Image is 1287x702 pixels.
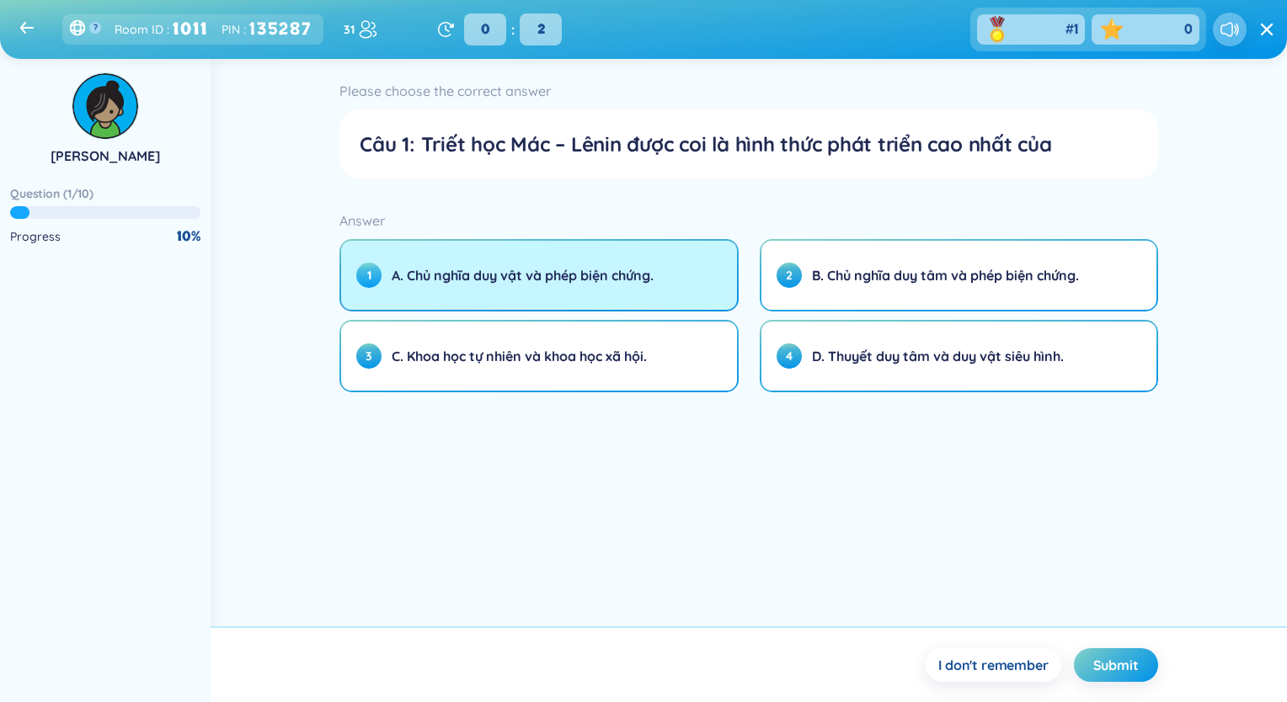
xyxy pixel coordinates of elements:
[464,13,506,45] span: 0
[1065,20,1078,39] div: #
[360,130,1137,158] div: Câu 1: Triết học Mác – Lênin được coi là hình thức phát triển cao nhất của
[222,16,317,42] div: :
[938,656,1048,674] span: I don't remember
[356,343,382,369] span: 3
[777,343,802,369] span: 4
[520,13,562,45] span: 2
[72,73,138,139] img: avatar13.c24a4f52.svg
[10,185,93,202] h6: Question ( 1 / 10 )
[1074,648,1158,682] button: Submit
[51,146,161,165] div: [PERSON_NAME]
[926,648,1060,682] button: I don't remember
[344,20,355,39] strong: 31
[341,241,736,310] button: 1A. Chủ nghĩa duy vật và phép biện chứng.
[173,16,208,42] strong: 1011
[341,322,736,391] button: 3C. Khoa học tự nhiên và khoa học xã hội.
[115,16,208,42] div: :
[177,227,200,246] div: 10 %
[339,79,1157,103] div: Please choose the correct answer
[761,241,1156,310] button: 2B. Chủ nghĩa duy tâm và phép biện chứng.
[392,347,647,365] span: C. Khoa học tự nhiên và khoa học xã hội.
[356,263,382,288] span: 1
[777,263,802,288] span: 2
[115,20,163,39] span: Room ID
[812,266,1079,285] span: B. Chủ nghĩa duy tâm và phép biện chứng.
[761,322,1156,391] button: 4D. Thuyết duy tâm và duy vật siêu hình.
[1093,656,1139,674] span: Submit
[89,22,101,34] button: ?
[1184,20,1193,39] span: 0
[812,347,1064,365] span: D. Thuyết duy tâm và duy vật siêu hình.
[392,266,654,285] span: A. Chủ nghĩa duy vật và phép biện chứng.
[10,227,61,246] div: Progress
[249,16,317,42] div: 135287
[222,20,240,39] span: PIN
[339,209,1157,232] div: Answer
[459,13,567,45] div: :
[1074,20,1078,39] span: 1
